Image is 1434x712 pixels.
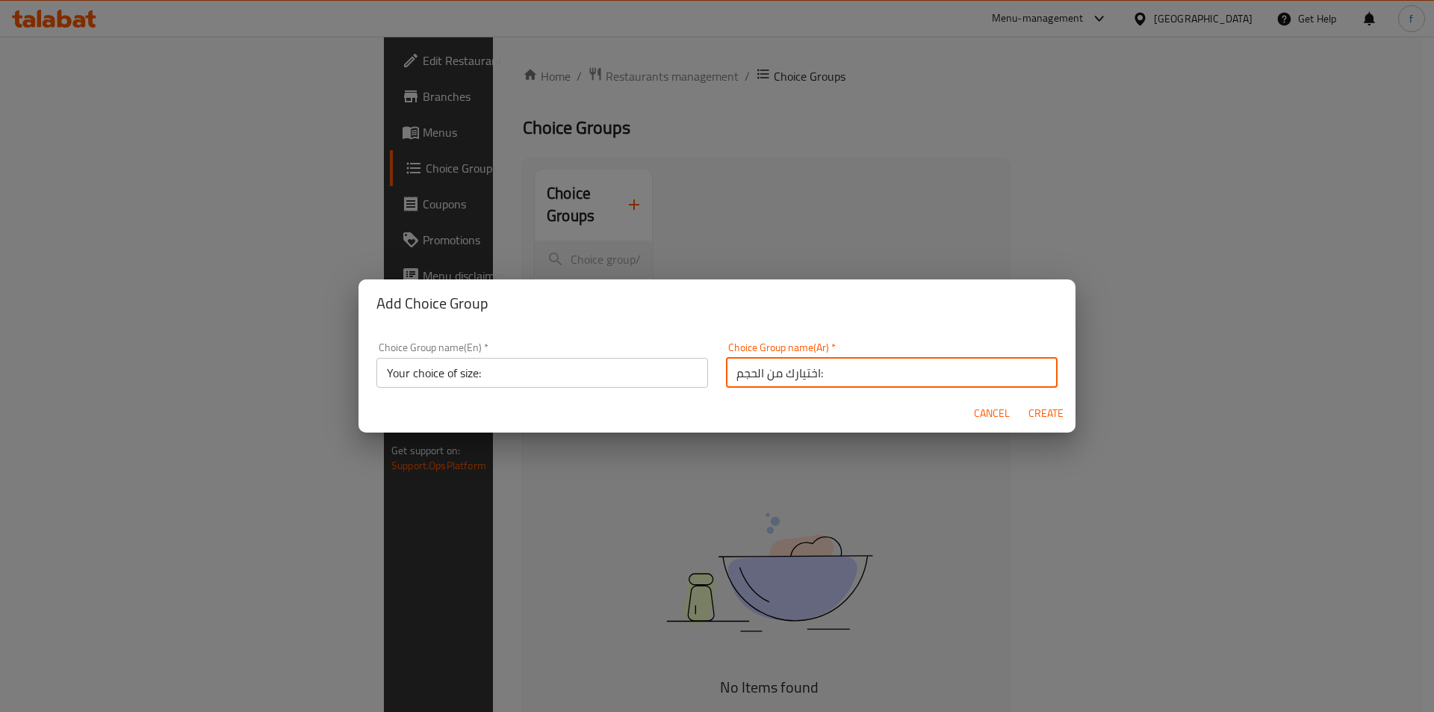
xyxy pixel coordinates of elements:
input: Please enter Choice Group name(en) [376,358,708,388]
span: Cancel [974,404,1010,423]
input: Please enter Choice Group name(ar) [726,358,1058,388]
h2: Add Choice Group [376,291,1058,315]
button: Cancel [968,400,1016,427]
span: Create [1028,404,1064,423]
button: Create [1022,400,1070,427]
